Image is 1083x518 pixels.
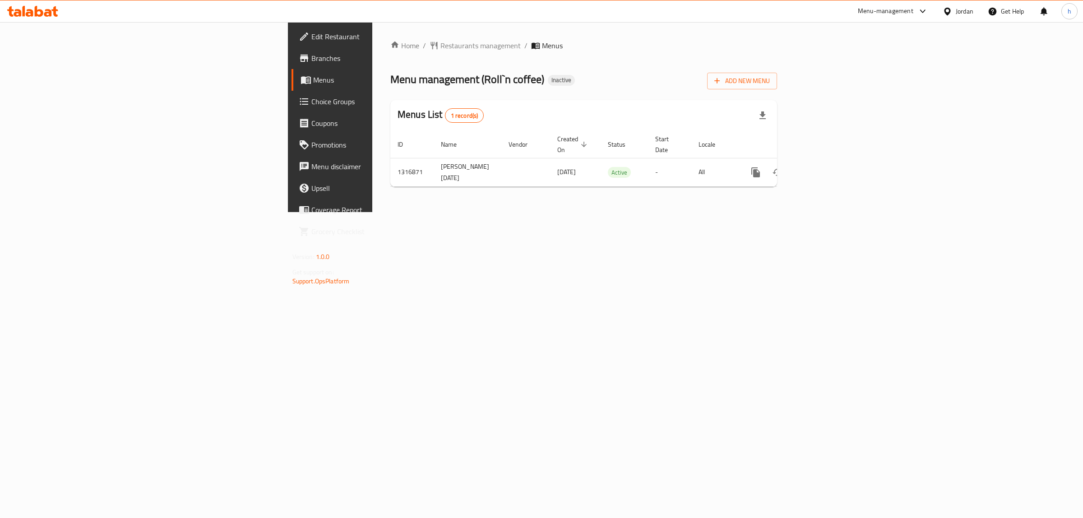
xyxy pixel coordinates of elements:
nav: breadcrumb [390,40,777,51]
span: Grocery Checklist [311,226,462,237]
a: Coverage Report [292,199,469,221]
button: Add New Menu [707,73,777,89]
span: ID [398,139,415,150]
span: Choice Groups [311,96,462,107]
a: Grocery Checklist [292,221,469,242]
span: Status [608,139,637,150]
a: Branches [292,47,469,69]
a: Promotions [292,134,469,156]
span: [DATE] [557,166,576,178]
a: Menus [292,69,469,91]
span: Promotions [311,139,462,150]
a: Choice Groups [292,91,469,112]
td: All [691,158,738,186]
div: Inactive [548,75,575,86]
a: Support.OpsPlatform [292,275,350,287]
th: Actions [738,131,839,158]
td: - [648,158,691,186]
a: Edit Restaurant [292,26,469,47]
span: Menu disclaimer [311,161,462,172]
span: Menus [542,40,563,51]
div: Total records count [445,108,484,123]
div: Jordan [956,6,973,16]
span: Vendor [509,139,539,150]
span: Name [441,139,468,150]
span: Branches [311,53,462,64]
span: Restaurants management [440,40,521,51]
span: Inactive [548,76,575,84]
a: Coupons [292,112,469,134]
div: Menu-management [858,6,913,17]
span: 1.0.0 [316,251,330,263]
li: / [524,40,528,51]
span: Upsell [311,183,462,194]
span: Start Date [655,134,680,155]
table: enhanced table [390,131,839,187]
span: Locale [699,139,727,150]
span: Version: [292,251,315,263]
span: Active [608,167,631,178]
button: more [745,162,767,183]
span: 1 record(s) [445,111,484,120]
a: Restaurants management [430,40,521,51]
span: h [1068,6,1071,16]
span: Edit Restaurant [311,31,462,42]
button: Change Status [767,162,788,183]
a: Menu disclaimer [292,156,469,177]
span: Menus [313,74,462,85]
a: Upsell [292,177,469,199]
span: Add New Menu [714,75,770,87]
span: Get support on: [292,266,334,278]
span: Coupons [311,118,462,129]
span: Created On [557,134,590,155]
h2: Menus List [398,108,484,123]
span: Coverage Report [311,204,462,215]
